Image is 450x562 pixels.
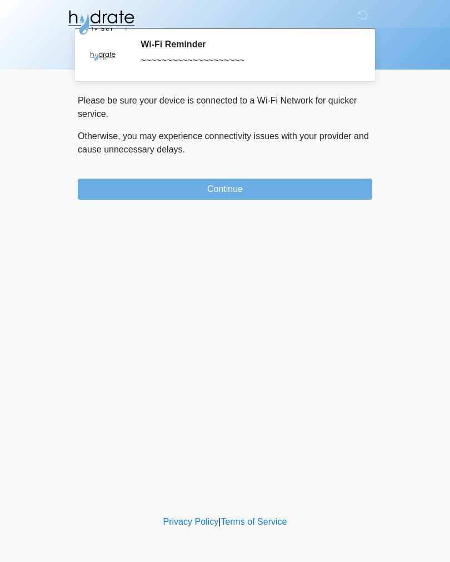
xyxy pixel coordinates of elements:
[78,130,372,156] p: Otherwise, you may experience connectivity issues with your provider and cause unnecessary delays
[221,517,287,526] a: Terms of Service
[141,54,356,67] div: ~~~~~~~~~~~~~~~~~~~~
[78,94,372,121] p: Please be sure your device is connected to a Wi-Fi Network for quicker service.
[86,39,119,72] img: Agent Avatar
[183,145,185,154] span: .
[67,8,136,36] img: Hydrate IV Bar - Fort Collins Logo
[218,517,221,526] a: |
[163,517,219,526] a: Privacy Policy
[78,179,372,200] button: Continue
